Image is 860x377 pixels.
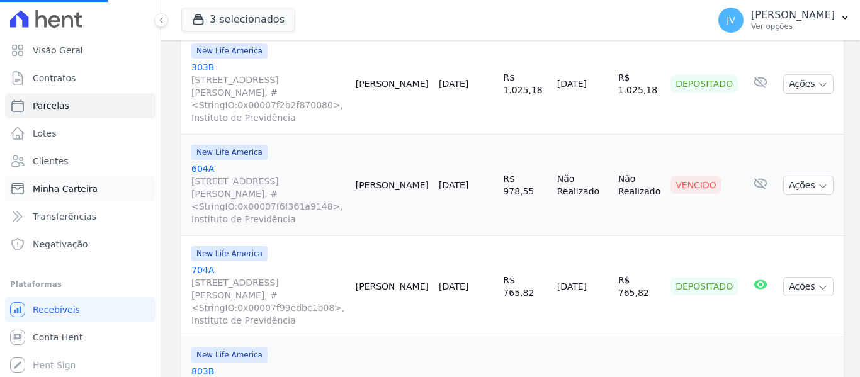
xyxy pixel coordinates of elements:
[670,75,738,93] div: Depositado
[498,236,552,337] td: R$ 765,82
[181,8,295,31] button: 3 selecionados
[191,175,346,225] span: [STREET_ADDRESS][PERSON_NAME], #<StringIO:0x00007f6f361a9148>, Instituto de Previdência
[191,276,346,327] span: [STREET_ADDRESS][PERSON_NAME], #<StringIO:0x00007f99edbc1b08>, Instituto de Previdência
[5,38,156,63] a: Visão Geral
[351,33,434,135] td: [PERSON_NAME]
[33,331,82,344] span: Conta Hent
[191,246,268,261] span: New Life America
[708,3,860,38] button: JV [PERSON_NAME] Ver opções
[751,9,835,21] p: [PERSON_NAME]
[613,33,665,135] td: R$ 1.025,18
[191,162,346,225] a: 604A[STREET_ADDRESS][PERSON_NAME], #<StringIO:0x00007f6f361a9148>, Instituto de Previdência
[33,183,98,195] span: Minha Carteira
[191,264,346,327] a: 704A[STREET_ADDRESS][PERSON_NAME], #<StringIO:0x00007f99edbc1b08>, Instituto de Previdência
[5,176,156,201] a: Minha Carteira
[670,176,721,194] div: Vencido
[191,347,268,363] span: New Life America
[351,135,434,236] td: [PERSON_NAME]
[783,176,834,195] button: Ações
[33,238,88,250] span: Negativação
[5,297,156,322] a: Recebíveis
[727,16,735,25] span: JV
[670,278,738,295] div: Depositado
[552,135,613,236] td: Não Realizado
[783,74,834,94] button: Ações
[783,277,834,296] button: Ações
[5,204,156,229] a: Transferências
[5,121,156,146] a: Lotes
[5,149,156,174] a: Clientes
[33,155,68,167] span: Clientes
[33,127,57,140] span: Lotes
[751,21,835,31] p: Ver opções
[33,99,69,112] span: Parcelas
[191,145,268,160] span: New Life America
[439,79,468,89] a: [DATE]
[5,325,156,350] a: Conta Hent
[5,232,156,257] a: Negativação
[351,236,434,337] td: [PERSON_NAME]
[191,61,346,124] a: 303B[STREET_ADDRESS][PERSON_NAME], #<StringIO:0x00007f2b2f870080>, Instituto de Previdência
[33,72,76,84] span: Contratos
[552,236,613,337] td: [DATE]
[191,74,346,124] span: [STREET_ADDRESS][PERSON_NAME], #<StringIO:0x00007f2b2f870080>, Instituto de Previdência
[439,180,468,190] a: [DATE]
[498,33,552,135] td: R$ 1.025,18
[5,93,156,118] a: Parcelas
[552,33,613,135] td: [DATE]
[33,44,83,57] span: Visão Geral
[498,135,552,236] td: R$ 978,55
[33,303,80,316] span: Recebíveis
[33,210,96,223] span: Transferências
[5,65,156,91] a: Contratos
[613,135,665,236] td: Não Realizado
[191,43,268,59] span: New Life America
[613,236,665,337] td: R$ 765,82
[439,281,468,291] a: [DATE]
[10,277,150,292] div: Plataformas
